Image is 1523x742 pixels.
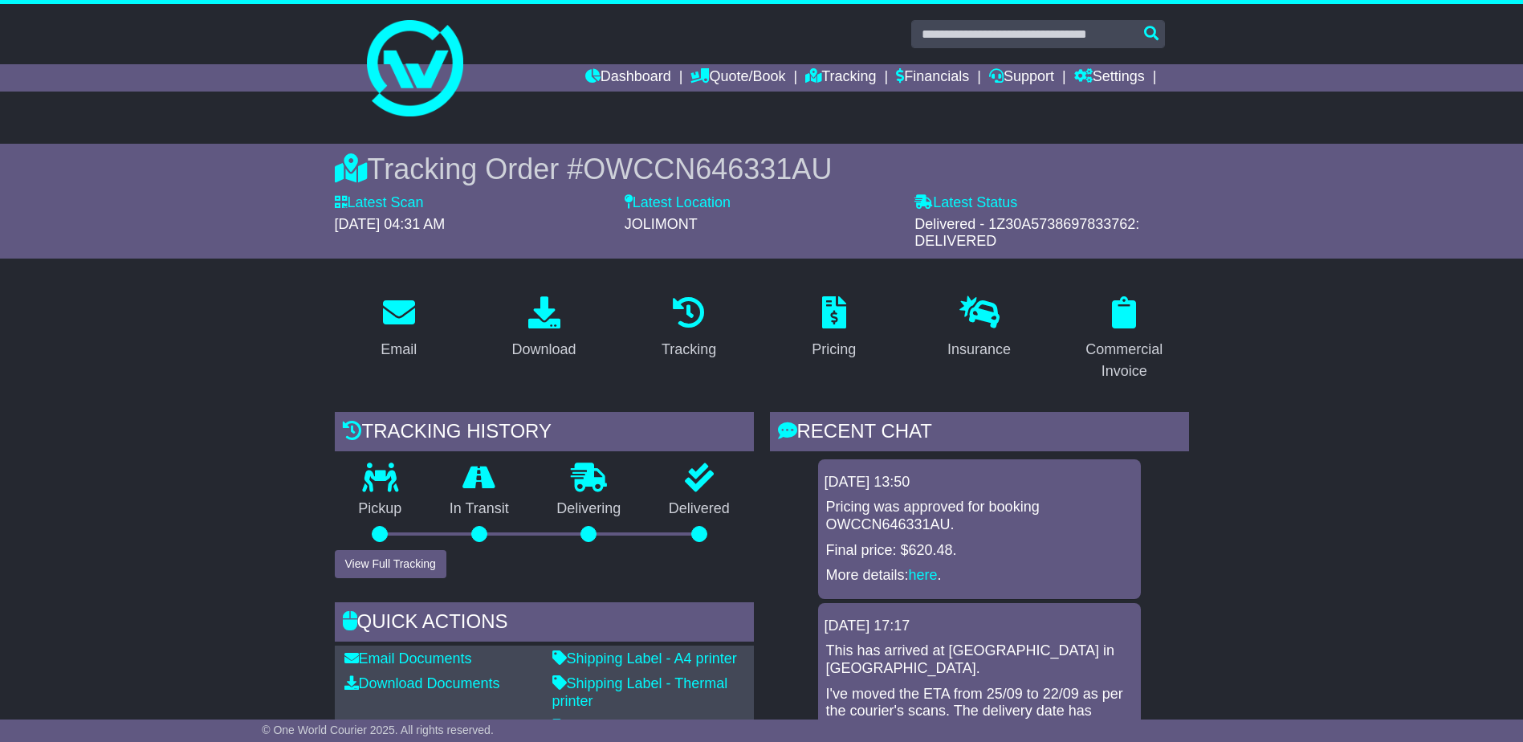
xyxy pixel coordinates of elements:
[770,412,1189,455] div: RECENT CHAT
[625,194,731,212] label: Latest Location
[914,194,1017,212] label: Latest Status
[335,194,424,212] label: Latest Scan
[335,412,754,455] div: Tracking history
[625,216,698,232] span: JOLIMONT
[801,291,866,366] a: Pricing
[662,339,716,361] div: Tracking
[552,719,709,735] a: Original Address Label
[335,550,446,578] button: View Full Tracking
[335,152,1189,186] div: Tracking Order #
[826,567,1133,585] p: More details: .
[914,216,1139,250] span: Delivered - 1Z30A5738697833762: DELIVERED
[552,650,737,667] a: Shipping Label - A4 printer
[896,64,969,92] a: Financials
[826,499,1133,533] p: Pricing was approved for booking OWCCN646331AU.
[1074,64,1145,92] a: Settings
[826,642,1133,677] p: This has arrived at [GEOGRAPHIC_DATA] in [GEOGRAPHIC_DATA].
[812,339,856,361] div: Pricing
[826,542,1133,560] p: Final price: $620.48.
[585,64,671,92] a: Dashboard
[335,602,754,646] div: Quick Actions
[825,618,1134,635] div: [DATE] 17:17
[552,675,728,709] a: Shipping Label - Thermal printer
[826,686,1133,738] p: I've moved the ETA from 25/09 to 22/09 as per the courier's scans. The delivery date has changed ...
[370,291,427,366] a: Email
[805,64,876,92] a: Tracking
[690,64,785,92] a: Quote/Book
[645,500,754,518] p: Delivered
[937,291,1021,366] a: Insurance
[381,339,417,361] div: Email
[344,675,500,691] a: Download Documents
[501,291,586,366] a: Download
[344,650,472,667] a: Email Documents
[426,500,533,518] p: In Transit
[825,474,1134,491] div: [DATE] 13:50
[1060,291,1189,388] a: Commercial Invoice
[533,500,645,518] p: Delivering
[511,339,576,361] div: Download
[947,339,1011,361] div: Insurance
[335,216,446,232] span: [DATE] 04:31 AM
[651,291,727,366] a: Tracking
[335,500,426,518] p: Pickup
[262,724,494,736] span: © One World Courier 2025. All rights reserved.
[989,64,1054,92] a: Support
[909,567,938,583] a: here
[1070,339,1179,382] div: Commercial Invoice
[583,153,832,185] span: OWCCN646331AU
